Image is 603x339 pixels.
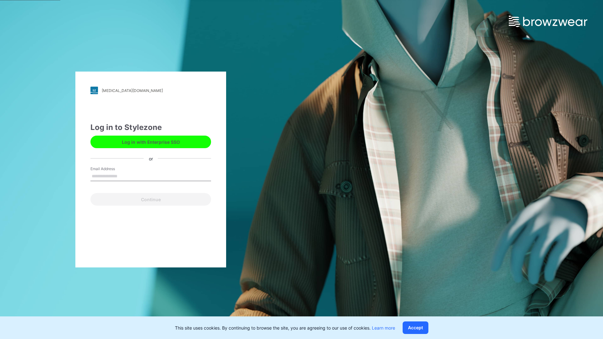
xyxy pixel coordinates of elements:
[90,166,134,172] label: Email Address
[144,155,158,162] div: or
[509,16,587,27] img: browzwear-logo.e42bd6dac1945053ebaf764b6aa21510.svg
[175,325,395,331] p: This site uses cookies. By continuing to browse the site, you are agreeing to our use of cookies.
[372,325,395,331] a: Learn more
[90,87,211,94] a: [MEDICAL_DATA][DOMAIN_NAME]
[90,87,98,94] img: stylezone-logo.562084cfcfab977791bfbf7441f1a819.svg
[90,136,211,148] button: Log in with Enterprise SSO
[102,88,163,93] div: [MEDICAL_DATA][DOMAIN_NAME]
[403,321,428,334] button: Accept
[90,122,211,133] div: Log in to Stylezone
